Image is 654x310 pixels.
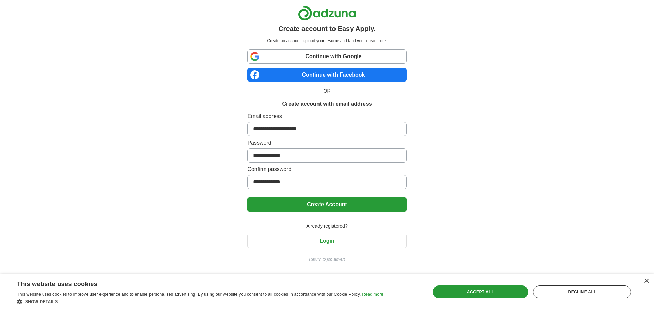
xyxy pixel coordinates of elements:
[302,223,352,230] span: Already registered?
[249,38,405,44] p: Create an account, upload your resume and land your dream role.
[247,139,406,147] label: Password
[282,100,372,108] h1: Create account with email address
[247,68,406,82] a: Continue with Facebook
[17,298,383,305] div: Show details
[247,234,406,248] button: Login
[433,285,529,298] div: Accept all
[17,278,366,288] div: This website uses cookies
[247,49,406,64] a: Continue with Google
[247,238,406,244] a: Login
[247,197,406,212] button: Create Account
[278,23,376,34] h1: Create account to Easy Apply.
[644,279,649,284] div: Close
[25,299,58,304] span: Show details
[247,256,406,262] a: Return to job advert
[17,292,361,297] span: This website uses cookies to improve user experience and to enable personalised advertising. By u...
[320,87,335,95] span: OR
[533,285,631,298] div: Decline all
[362,292,383,297] a: Read more, opens a new window
[247,112,406,120] label: Email address
[298,5,356,21] img: Adzuna logo
[247,165,406,174] label: Confirm password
